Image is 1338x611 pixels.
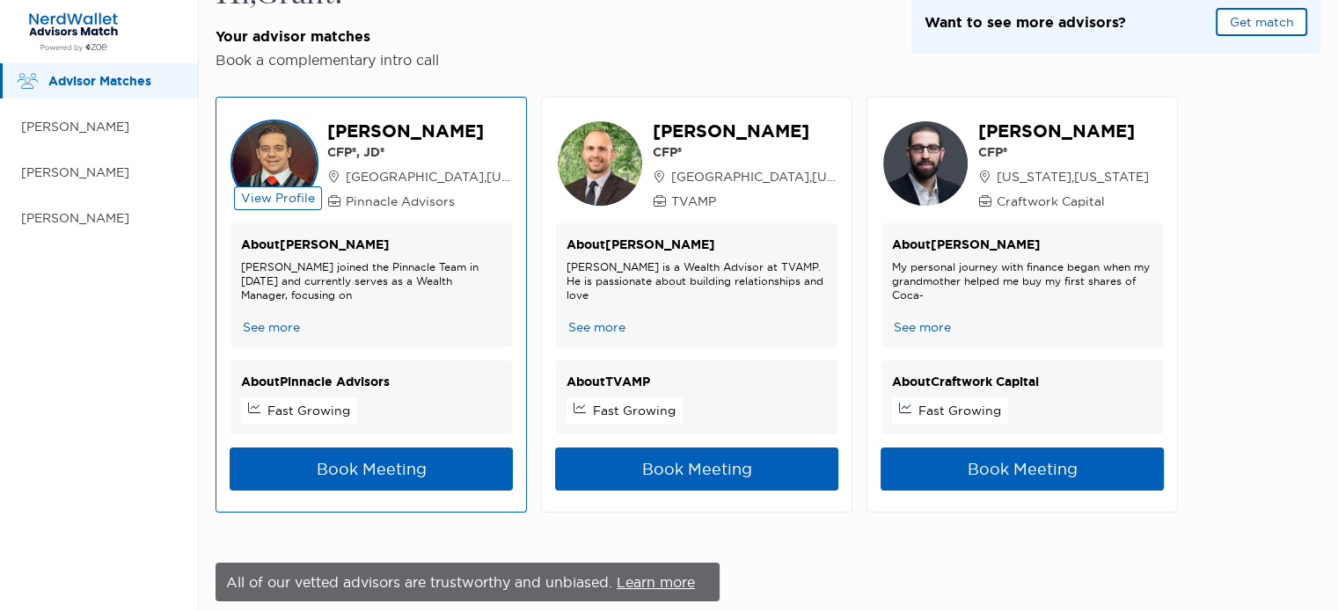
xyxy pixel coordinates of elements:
p: CFP® [653,143,838,161]
p: [GEOGRAPHIC_DATA] , [US_STATE] [653,168,838,185]
p: TVAMP [653,193,838,210]
a: Learn more [617,573,695,591]
p: Pinnacle Advisors [327,193,513,210]
p: [PERSON_NAME] joined the Pinnacle Team in [DATE] and currently serves as a Wealth Manager, focusi... [241,260,501,302]
p: [PERSON_NAME] [653,119,838,143]
p: Fast Growing [267,402,350,419]
button: See more [241,318,302,337]
img: Zoe Financial [21,11,126,52]
img: advisor picture [556,120,644,207]
button: Book Meeting [555,447,838,491]
p: Craftwork Capital [978,193,1149,210]
p: Advisor Matches [48,70,180,92]
p: About Craftwork Capital [892,371,1152,393]
button: Get match [1216,8,1307,36]
button: advisor picture[PERSON_NAME]CFP® [US_STATE],[US_STATE] Craftwork Capital [881,119,1163,210]
button: advisor picture[PERSON_NAME]CFP® [GEOGRAPHIC_DATA],[US_STATE] TVAMP [556,119,837,210]
button: See more [567,318,627,337]
p: [PERSON_NAME] [978,119,1149,143]
button: View Profile [234,186,322,210]
p: About [PERSON_NAME] [567,234,827,256]
p: [PERSON_NAME] [21,162,180,184]
p: Fast Growing [918,402,1001,419]
p: [GEOGRAPHIC_DATA] , [US_STATE] [327,168,513,185]
button: advisor pictureView Profile[PERSON_NAME]CFP®, JD® [GEOGRAPHIC_DATA],[US_STATE] Pinnacle Advisors [230,119,512,210]
p: My personal journey with finance began when my grandmother helped me buy my first shares of Coca- [892,260,1152,302]
img: advisor picture [230,120,318,207]
p: [PERSON_NAME] [21,207,180,229]
p: About TVAMP [567,371,827,393]
p: CFP® [978,143,1149,161]
p: Want to see more advisors? [925,11,1126,33]
p: [PERSON_NAME] [327,119,513,143]
p: [PERSON_NAME] [21,116,180,138]
button: See more [892,318,953,337]
span: All of our vetted advisors are trustworthy and unbiased. [226,573,617,591]
h2: Your advisor matches [216,27,439,46]
button: Book Meeting [230,447,513,491]
p: About [PERSON_NAME] [892,234,1152,256]
img: advisor picture [881,120,969,207]
p: CFP®, JD® [327,143,513,161]
p: Fast Growing [593,402,676,419]
p: [PERSON_NAME] is a Wealth Advisor at TVAMP. He is passionate about building relationships and love [567,260,827,302]
p: About [PERSON_NAME] [241,234,501,256]
h3: Book a complementary intro call [216,51,439,69]
p: About Pinnacle Advisors [241,371,501,393]
button: Book Meeting [881,447,1164,491]
p: [US_STATE] , [US_STATE] [978,168,1149,185]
